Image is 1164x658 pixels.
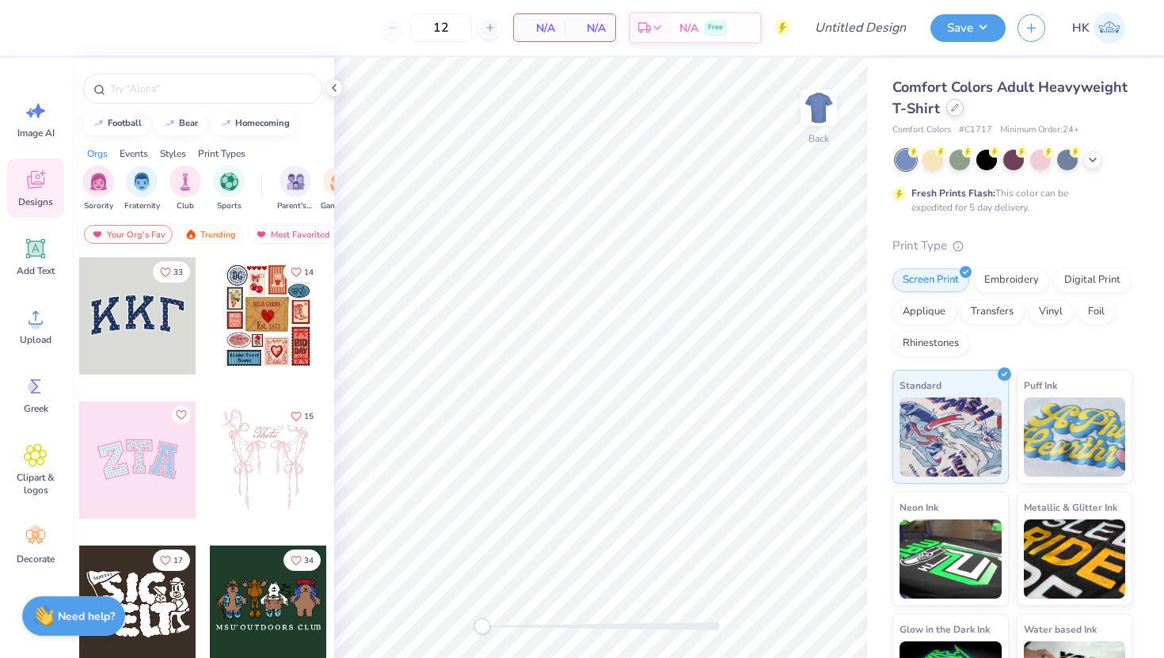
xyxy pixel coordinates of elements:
div: Print Type [892,237,1132,255]
div: filter for Sports [213,165,245,212]
button: Like [283,550,321,571]
img: Fraternity Image [133,173,150,191]
span: 33 [173,268,183,276]
img: trending.gif [184,229,197,240]
div: Accessibility label [474,618,490,634]
span: Water based Ink [1024,621,1097,637]
div: filter for Game Day [321,165,357,212]
div: Transfers [960,300,1024,324]
div: Orgs [87,146,108,161]
input: Untitled Design [802,12,919,44]
div: bear [179,119,198,127]
img: Back [803,92,835,124]
img: Parent's Weekend Image [287,173,305,191]
img: Club Image [177,173,194,191]
div: Foil [1078,300,1115,324]
button: Like [172,405,191,424]
button: bear [154,112,205,135]
span: Designs [18,196,53,208]
div: Embroidery [974,268,1049,292]
div: Styles [160,146,186,161]
button: filter button [321,165,357,212]
img: trend_line.gif [163,119,176,128]
span: Puff Ink [1024,377,1057,394]
span: Fraternity [124,200,160,212]
a: HK [1065,12,1132,44]
strong: Need help? [58,609,115,624]
button: Like [153,550,190,571]
button: Like [283,405,321,427]
strong: Fresh Prints Flash: [911,187,995,200]
div: homecoming [235,119,290,127]
div: Rhinestones [892,332,969,356]
button: homecoming [211,112,297,135]
button: filter button [82,165,114,212]
span: N/A [574,20,606,36]
div: filter for Fraternity [124,165,160,212]
span: Metallic & Glitter Ink [1024,499,1117,515]
div: Digital Print [1054,268,1131,292]
img: most_fav.gif [255,229,268,240]
img: Neon Ink [900,519,1002,599]
div: football [108,119,142,127]
span: Sports [217,200,242,212]
div: filter for Parent's Weekend [277,165,314,212]
span: 17 [173,557,183,565]
img: Sorority Image [89,173,108,191]
span: Greek [24,402,48,415]
input: – – [410,13,472,42]
span: # C1717 [959,124,992,137]
button: Like [283,261,321,283]
img: Standard [900,397,1002,477]
img: Puff Ink [1024,397,1126,477]
button: Save [930,14,1006,42]
button: filter button [124,165,160,212]
div: Your Org's Fav [84,225,173,244]
div: Most Favorited [248,225,337,244]
button: football [83,112,149,135]
img: trend_line.gif [92,119,105,128]
span: HK [1072,19,1090,37]
span: N/A [523,20,555,36]
span: Game Day [321,200,357,212]
div: filter for Club [169,165,201,212]
button: filter button [169,165,201,212]
div: Events [120,146,148,161]
div: filter for Sorority [82,165,114,212]
button: filter button [277,165,314,212]
span: Minimum Order: 24 + [1000,124,1079,137]
input: Try "Alpha" [109,81,312,97]
span: N/A [679,20,698,36]
div: This color can be expedited for 5 day delivery. [911,186,1106,215]
span: Free [708,22,723,33]
div: Print Types [198,146,245,161]
div: Vinyl [1029,300,1073,324]
span: Upload [20,333,51,346]
span: Neon Ink [900,499,938,515]
span: Glow in the Dark Ink [900,621,990,637]
span: Comfort Colors [892,124,951,137]
div: Back [808,131,829,146]
button: Like [153,261,190,283]
img: trend_line.gif [219,119,232,128]
span: Sorority [84,200,113,212]
img: Hana Kim [1094,12,1125,44]
span: Standard [900,377,941,394]
span: Image AI [17,127,55,139]
span: Add Text [17,264,55,277]
img: most_fav.gif [91,229,104,240]
img: Game Day Image [330,173,348,191]
span: Comfort Colors Adult Heavyweight T-Shirt [892,78,1128,118]
div: Screen Print [892,268,969,292]
button: filter button [213,165,245,212]
img: Sports Image [220,173,238,191]
span: 14 [304,268,314,276]
span: Club [177,200,194,212]
img: Metallic & Glitter Ink [1024,519,1126,599]
div: Trending [177,225,243,244]
span: Decorate [17,553,55,565]
span: Clipart & logos [10,471,62,496]
span: 34 [304,557,314,565]
span: Parent's Weekend [277,200,314,212]
div: Applique [892,300,956,324]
